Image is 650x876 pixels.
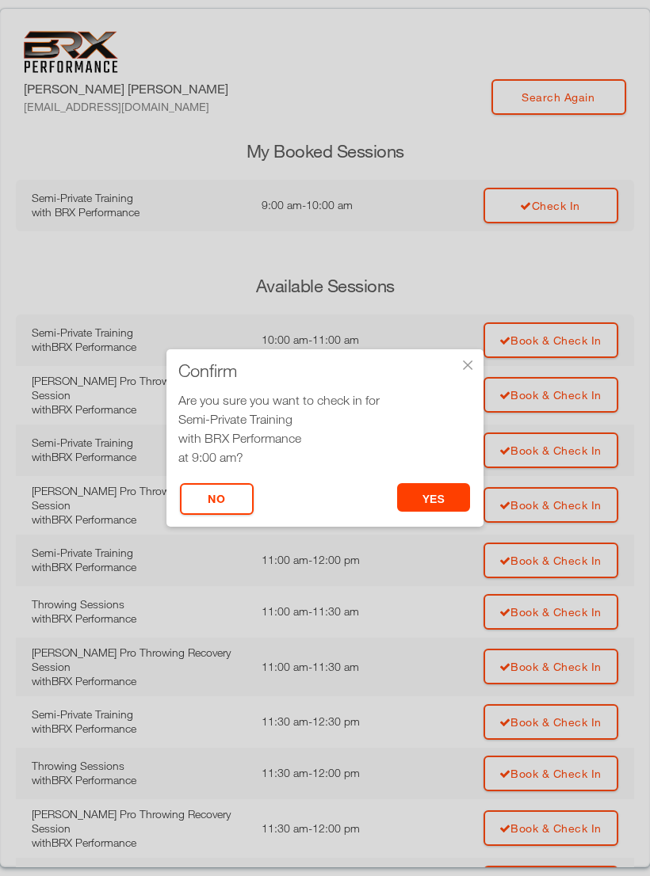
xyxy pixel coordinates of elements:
div: × [460,357,476,373]
button: yes [397,483,471,512]
button: No [180,483,254,515]
div: Semi-Private Training [178,409,472,428]
div: with BRX Performance [178,428,472,448]
span: Confirm [178,363,237,379]
div: Are you sure you want to check in for at 9:00 am? [178,390,472,467]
